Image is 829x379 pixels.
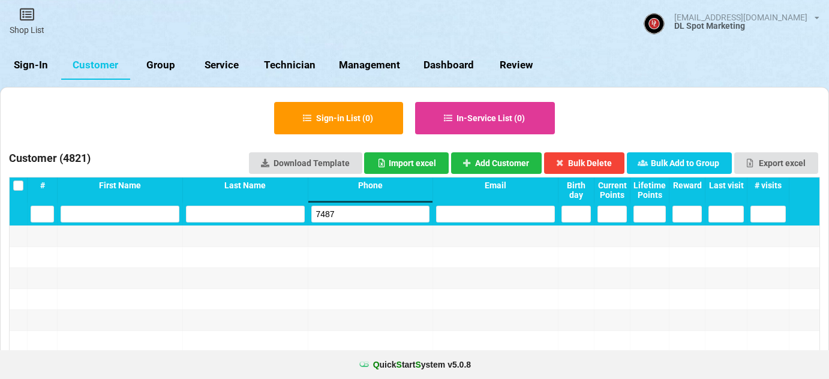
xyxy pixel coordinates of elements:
div: Import excel [377,159,436,167]
a: Management [328,51,412,80]
div: Reward [672,181,702,190]
span: S [415,360,420,369]
a: Service [191,51,253,80]
button: Export excel [734,152,818,174]
div: [EMAIL_ADDRESS][DOMAIN_NAME] [674,13,807,22]
b: uick tart ystem v 5.0.8 [373,359,471,371]
div: Birth day [561,181,591,200]
a: Group [130,51,191,80]
a: Download Template [249,152,362,174]
button: Sign-in List (0) [274,102,403,134]
span: S [397,360,402,369]
div: # visits [750,181,786,190]
div: # [31,181,54,190]
div: Last visit [708,181,744,190]
button: In-Service List (0) [415,102,555,134]
div: Phone [311,181,430,190]
button: Bulk Delete [544,152,625,174]
div: Last Name [186,181,305,190]
div: Lifetime Points [633,181,666,200]
a: Review [485,51,546,80]
h3: Customer ( 4821 ) [9,151,91,169]
button: Add Customer [451,152,542,174]
div: Email [436,181,555,190]
div: First Name [61,181,179,190]
span: Q [373,360,380,369]
a: Customer [61,51,130,80]
button: Import excel [364,152,449,174]
button: Bulk Add to Group [627,152,732,174]
a: Technician [253,51,328,80]
img: ACg8ocJBJY4Ud2iSZOJ0dI7f7WKL7m7EXPYQEjkk1zIsAGHMA41r1c4--g=s96-c [644,13,665,34]
a: Dashboard [412,51,486,80]
img: favicon.ico [358,359,370,371]
div: Current Points [597,181,627,200]
div: DL Spot Marketing [674,22,819,30]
